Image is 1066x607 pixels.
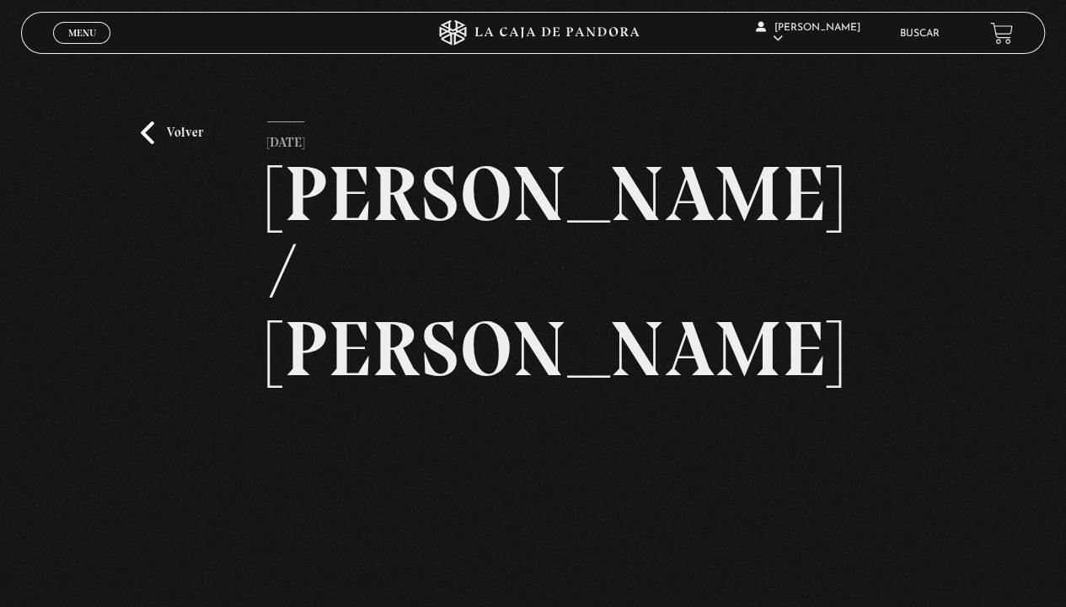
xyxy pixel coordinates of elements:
a: View your shopping cart [990,22,1013,45]
a: Buscar [900,29,940,39]
p: [DATE] [267,121,304,155]
span: Menu [68,28,96,38]
a: Volver [141,121,203,144]
span: [PERSON_NAME] [756,23,860,44]
h2: [PERSON_NAME] / [PERSON_NAME] [267,155,799,388]
span: Cerrar [62,42,102,54]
